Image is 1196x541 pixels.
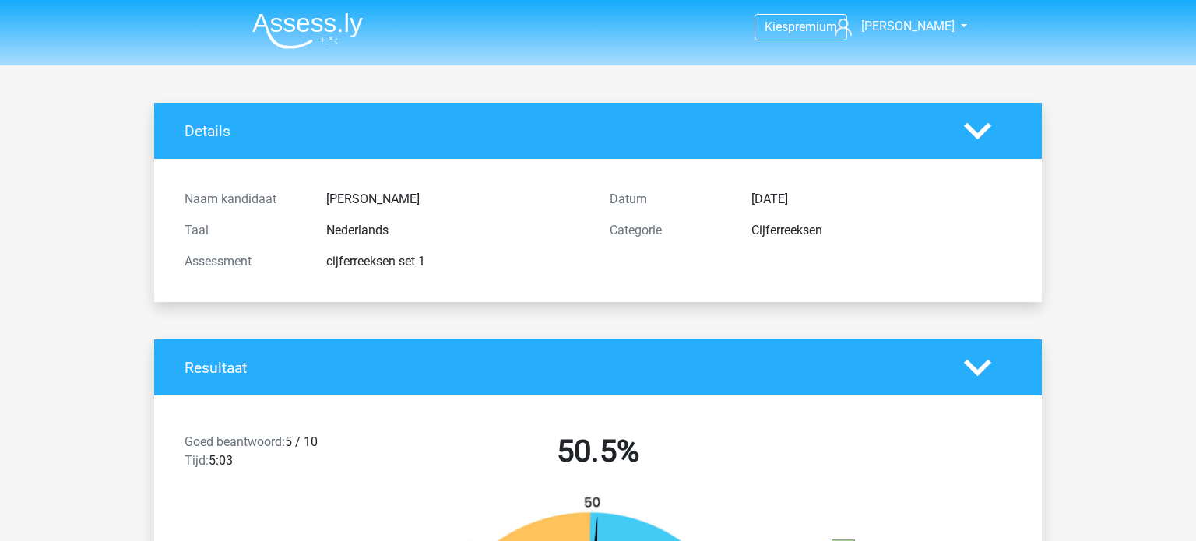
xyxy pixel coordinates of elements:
[315,190,598,209] div: [PERSON_NAME]
[828,17,956,36] a: [PERSON_NAME]
[861,19,955,33] span: [PERSON_NAME]
[173,433,385,476] div: 5 / 10 5:03
[598,190,740,209] div: Datum
[173,221,315,240] div: Taal
[185,434,285,449] span: Goed beantwoord:
[185,122,941,140] h4: Details
[598,221,740,240] div: Categorie
[315,252,598,271] div: cijferreeksen set 1
[755,16,846,37] a: Kiespremium
[740,221,1023,240] div: Cijferreeksen
[397,433,799,470] h2: 50.5%
[185,359,941,377] h4: Resultaat
[185,453,209,468] span: Tijd:
[173,190,315,209] div: Naam kandidaat
[788,19,837,34] span: premium
[765,19,788,34] span: Kies
[252,12,363,49] img: Assessly
[740,190,1023,209] div: [DATE]
[315,221,598,240] div: Nederlands
[173,252,315,271] div: Assessment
